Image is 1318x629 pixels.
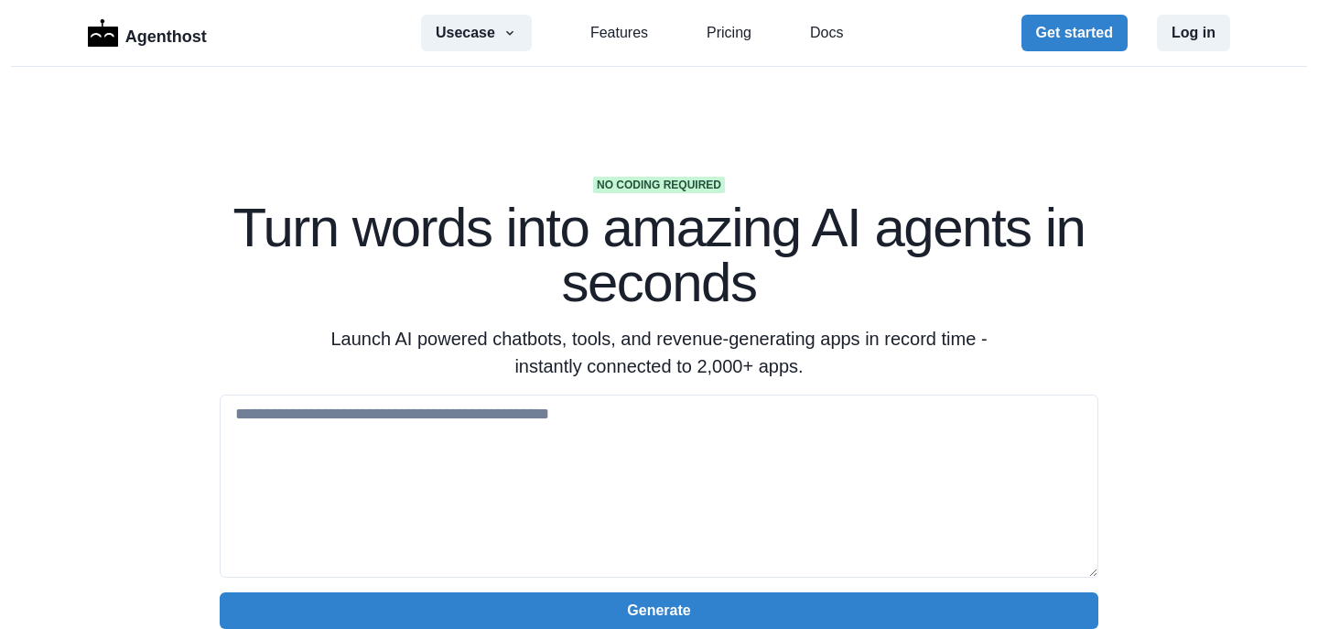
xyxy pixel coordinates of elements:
[421,15,532,51] button: Usecase
[220,201,1098,310] h1: Turn words into amazing AI agents in seconds
[593,177,725,193] span: No coding required
[810,22,843,44] a: Docs
[308,325,1010,380] p: Launch AI powered chatbots, tools, and revenue-generating apps in record time - instantly connect...
[1021,15,1128,51] button: Get started
[125,17,207,49] p: Agenthost
[590,22,648,44] a: Features
[1157,15,1230,51] button: Log in
[707,22,751,44] a: Pricing
[88,19,118,47] img: Logo
[88,17,207,49] a: LogoAgenthost
[220,592,1098,629] button: Generate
